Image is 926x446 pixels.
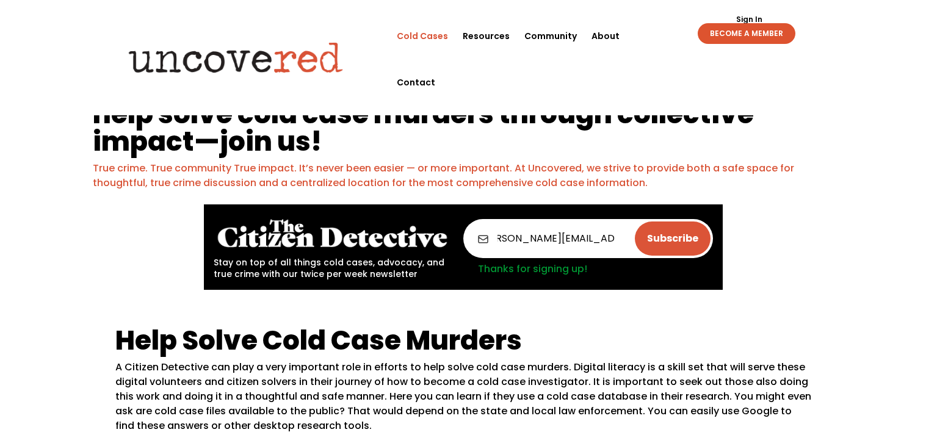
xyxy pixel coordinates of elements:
a: Cold Cases [397,13,448,59]
a: Sign In [729,16,769,23]
h1: We’re building a platform to uncover answers and help solve cold case murders through collective ... [93,73,834,161]
a: Community [524,13,577,59]
a: About [591,13,620,59]
img: Uncovered logo [118,34,353,81]
a: join us [220,123,311,160]
a: Resources [463,13,510,59]
a: Contact [397,59,435,106]
div: Thanks for signing up! [478,258,713,275]
img: The Citizen Detective [214,214,451,254]
p: A Citizen Detective can play a very important role in efforts to help solve cold case murders. Di... [115,360,811,443]
h1: Help Solve Cold Case Murders [115,326,811,360]
input: Type your email [463,219,713,258]
a: True crime. True community True impact. It’s never been easier — or more important. At Uncovered,... [93,161,794,190]
a: BECOME A MEMBER [698,23,795,44]
div: Stay on top of all things cold cases, advocacy, and true crime with our twice per week newsletter [214,214,451,280]
input: Subscribe [635,221,711,256]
